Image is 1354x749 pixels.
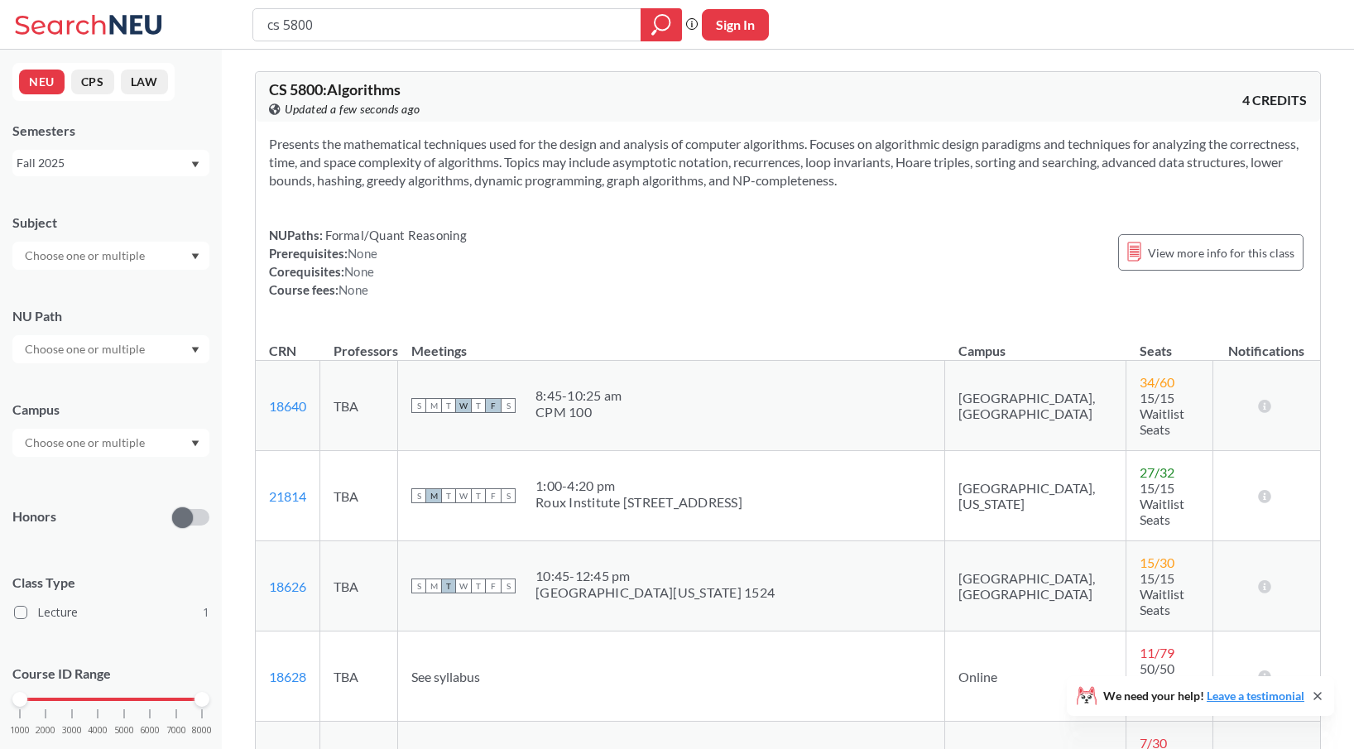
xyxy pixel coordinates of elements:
span: 4000 [88,726,108,735]
span: None [348,246,377,261]
div: CPM 100 [535,404,622,420]
span: 8000 [192,726,212,735]
div: 1:00 - 4:20 pm [535,478,742,494]
td: TBA [320,361,398,451]
span: 15 / 30 [1140,555,1174,570]
a: 18640 [269,398,306,414]
span: W [456,579,471,593]
span: T [441,398,456,413]
span: None [344,264,374,279]
span: 1000 [10,726,30,735]
div: Dropdown arrow [12,335,209,363]
td: [GEOGRAPHIC_DATA], [US_STATE] [945,451,1126,541]
svg: Dropdown arrow [191,161,199,168]
button: NEU [19,70,65,94]
span: M [426,579,441,593]
span: 34 / 60 [1140,374,1174,390]
span: M [426,488,441,503]
span: F [486,488,501,503]
svg: Dropdown arrow [191,440,199,447]
a: Leave a testimonial [1207,689,1304,703]
div: 10:45 - 12:45 pm [535,568,775,584]
input: Choose one or multiple [17,433,156,453]
span: T [441,488,456,503]
input: Class, professor, course number, "phrase" [266,11,629,39]
p: Honors [12,507,56,526]
span: 1 [203,603,209,622]
div: Fall 2025Dropdown arrow [12,150,209,176]
span: 4 CREDITS [1242,91,1307,109]
span: 6000 [140,726,160,735]
span: None [338,282,368,297]
span: M [426,398,441,413]
span: S [501,579,516,593]
span: 7000 [166,726,186,735]
div: Roux Institute [STREET_ADDRESS] [535,494,742,511]
label: Lecture [14,602,209,623]
span: S [411,398,426,413]
span: 2000 [36,726,55,735]
div: NUPaths: Prerequisites: Corequisites: Course fees: [269,226,467,299]
span: 15/15 Waitlist Seats [1140,570,1184,617]
span: 15/15 Waitlist Seats [1140,480,1184,527]
span: 3000 [62,726,82,735]
svg: magnifying glass [651,13,671,36]
svg: Dropdown arrow [191,347,199,353]
button: LAW [121,70,168,94]
span: 5000 [114,726,134,735]
span: Class Type [12,574,209,592]
a: 18628 [269,669,306,684]
span: W [456,398,471,413]
span: S [501,488,516,503]
span: F [486,398,501,413]
div: NU Path [12,307,209,325]
div: Semesters [12,122,209,140]
span: Formal/Quant Reasoning [323,228,467,242]
span: T [471,579,486,593]
td: TBA [320,541,398,631]
div: Fall 2025 [17,154,190,172]
span: S [411,579,426,593]
span: 50/50 Waitlist Seats [1140,660,1184,708]
th: Professors [320,325,398,361]
button: Sign In [702,9,769,41]
span: We need your help! [1103,690,1304,702]
a: 21814 [269,488,306,504]
span: Updated a few seconds ago [285,100,420,118]
a: 18626 [269,579,306,594]
div: CRN [269,342,296,360]
div: Dropdown arrow [12,429,209,457]
div: magnifying glass [641,8,682,41]
input: Choose one or multiple [17,246,156,266]
span: S [411,488,426,503]
td: TBA [320,631,398,722]
span: CS 5800 : Algorithms [269,80,401,98]
th: Campus [945,325,1126,361]
th: Notifications [1213,325,1320,361]
td: Online [945,631,1126,722]
td: [GEOGRAPHIC_DATA], [GEOGRAPHIC_DATA] [945,361,1126,451]
div: [GEOGRAPHIC_DATA][US_STATE] 1524 [535,584,775,601]
section: Presents the mathematical techniques used for the design and analysis of computer algorithms. Foc... [269,135,1307,190]
span: 27 / 32 [1140,464,1174,480]
span: T [441,579,456,593]
p: Course ID Range [12,665,209,684]
span: F [486,579,501,593]
span: 15/15 Waitlist Seats [1140,390,1184,437]
span: 11 / 79 [1140,645,1174,660]
td: [GEOGRAPHIC_DATA], [GEOGRAPHIC_DATA] [945,541,1126,631]
span: View more info for this class [1148,242,1294,263]
div: Subject [12,214,209,232]
span: See syllabus [411,669,480,684]
span: T [471,398,486,413]
svg: Dropdown arrow [191,253,199,260]
button: CPS [71,70,114,94]
div: 8:45 - 10:25 am [535,387,622,404]
span: W [456,488,471,503]
div: Campus [12,401,209,419]
div: Dropdown arrow [12,242,209,270]
input: Choose one or multiple [17,339,156,359]
td: TBA [320,451,398,541]
span: T [471,488,486,503]
th: Seats [1126,325,1213,361]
